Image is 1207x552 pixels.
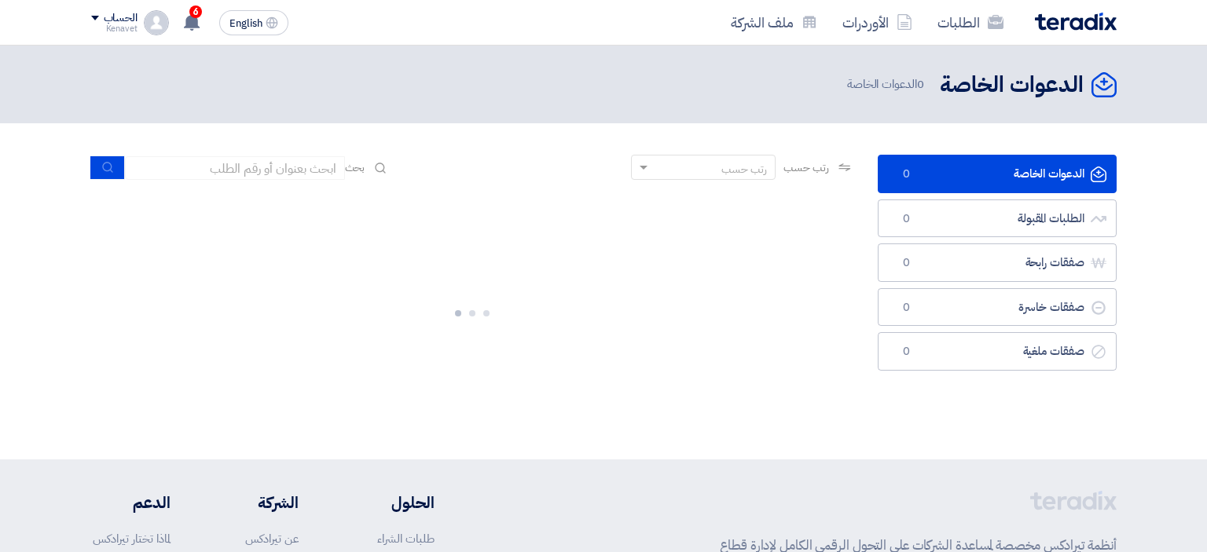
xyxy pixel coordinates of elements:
[847,75,927,93] span: الدعوات الخاصة
[897,255,916,271] span: 0
[125,156,345,180] input: ابحث بعنوان أو رقم الطلب
[189,5,202,18] span: 6
[219,10,288,35] button: English
[878,288,1117,327] a: صفقات خاسرة0
[878,332,1117,371] a: صفقات ملغية0
[897,300,916,316] span: 0
[93,530,171,547] a: لماذا تختار تيرادكس
[917,75,924,93] span: 0
[91,24,138,33] div: Kenavet
[897,344,916,360] span: 0
[345,159,365,176] span: بحث
[830,4,925,41] a: الأوردرات
[783,159,828,176] span: رتب حسب
[346,491,435,514] li: الحلول
[878,243,1117,282] a: صفقات رابحة0
[940,70,1084,101] h2: الدعوات الخاصة
[897,166,916,182] span: 0
[377,530,435,547] a: طلبات الشراء
[104,12,138,25] div: الحساب
[721,161,767,177] div: رتب حسب
[217,491,299,514] li: الشركة
[718,4,830,41] a: ملف الشركة
[1035,13,1117,31] img: Teradix logo
[925,4,1016,41] a: الطلبات
[878,199,1117,238] a: الطلبات المقبولة0
[245,530,299,547] a: عن تيرادكس
[144,10,169,35] img: profile_test.png
[897,211,916,227] span: 0
[878,155,1117,193] a: الدعوات الخاصة0
[229,18,262,29] span: English
[91,491,171,514] li: الدعم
